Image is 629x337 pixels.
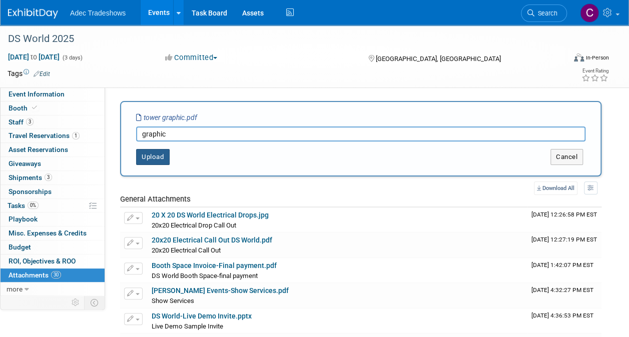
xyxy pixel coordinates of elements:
a: Misc. Expenses & Credits [1,226,105,240]
a: Booth [1,101,105,115]
span: Asset Reservations [9,145,68,153]
a: Search [521,4,567,22]
span: Adec Tradeshows [70,9,126,17]
span: DS World Booth Space-final payment [152,272,258,279]
span: [DATE] [DATE] [8,52,60,61]
span: Upload Timestamp [531,236,597,243]
a: Event Information [1,87,105,101]
span: Attachments [9,271,61,279]
a: Sponsorships [1,185,105,198]
a: [PERSON_NAME] Events-Show Services.pdf [152,286,289,294]
button: Cancel [550,149,583,165]
td: Upload Timestamp [527,207,601,232]
a: DS World-Live Demo Invite.pptx [152,312,252,320]
span: ROI, Objectives & ROO [9,257,76,265]
td: Upload Timestamp [527,232,601,257]
a: 20x20 Electrical Call Out DS World.pdf [152,236,272,244]
img: Format-Inperson.png [574,53,584,61]
span: 0% [28,201,39,209]
a: more [1,282,105,296]
img: Carol Schmidlin [580,3,599,22]
span: Event Information [9,90,65,98]
span: 1 [72,132,80,139]
button: Upload [136,149,170,165]
img: ExhibitDay [8,8,58,18]
a: Attachments30 [1,268,105,282]
span: Upload Timestamp [531,312,593,319]
a: Shipments3 [1,171,105,184]
td: Upload Timestamp [527,283,601,308]
a: Edit [34,70,50,77]
span: more [7,285,23,293]
span: Tasks [8,201,39,209]
span: Booth [9,104,39,112]
span: Upload Timestamp [531,261,593,268]
a: Download All [534,181,577,195]
td: Upload Timestamp [527,258,601,283]
i: tower graphic.pdf [136,113,197,121]
a: Staff3 [1,115,105,129]
span: Budget [9,243,31,251]
a: ROI, Objectives & ROO [1,254,105,268]
a: Travel Reservations1 [1,129,105,142]
span: Live Demo Sample Invite [152,322,223,330]
span: Staff [9,118,34,126]
span: Upload Timestamp [531,211,597,218]
i: Booth reservation complete [32,105,37,110]
span: Sponsorships [9,187,52,195]
a: Asset Reservations [1,143,105,156]
span: Shipments [9,173,52,181]
td: Personalize Event Tab Strip [67,296,85,309]
div: Event Rating [581,68,608,73]
span: 20x20 Electrical Call Out [152,246,221,254]
a: 20 X 20 DS World Electrical Drops.jpg [152,211,269,219]
span: 30 [51,271,61,278]
span: 3 [26,118,34,125]
a: Giveaways [1,157,105,170]
div: DS World 2025 [5,30,557,48]
span: to [29,53,39,61]
td: Tags [8,68,50,78]
td: Upload Timestamp [527,308,601,333]
span: Misc. Expenses & Credits [9,229,87,237]
a: Tasks0% [1,199,105,212]
span: Giveaways [9,159,41,167]
span: Search [534,9,557,17]
span: Show Services [152,297,194,304]
button: Committed [162,52,221,63]
td: Toggle Event Tabs [85,296,105,309]
span: Upload Timestamp [531,286,593,293]
div: In-Person [585,54,609,61]
span: General Attachments [120,194,191,203]
span: Playbook [9,215,38,223]
span: [GEOGRAPHIC_DATA], [GEOGRAPHIC_DATA] [376,55,501,62]
input: Enter description [136,126,585,141]
span: (3 days) [62,54,83,61]
span: Travel Reservations [9,131,80,139]
a: Booth Space Invoice-Final payment.pdf [152,261,277,269]
span: 3 [45,173,52,181]
span: 20x20 Electrical Drop Call Out [152,221,236,229]
a: Playbook [1,212,105,226]
div: Event Format [521,52,609,67]
a: Budget [1,240,105,254]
